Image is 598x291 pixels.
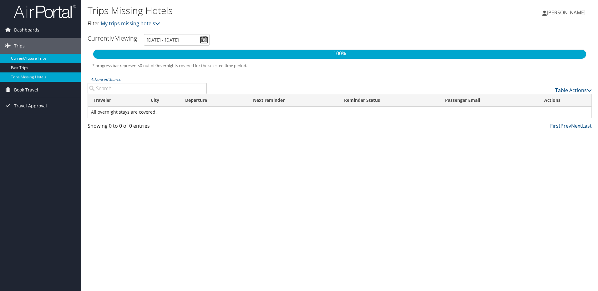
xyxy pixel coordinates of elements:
[88,122,207,133] div: Showing 0 to 0 of 0 entries
[14,22,39,38] span: Dashboards
[88,20,424,28] p: Filter:
[140,63,158,68] span: 0 out of 0
[14,38,25,54] span: Trips
[14,4,76,19] img: airportal-logo.png
[550,122,560,129] a: First
[88,4,424,17] h1: Trips Missing Hotels
[539,94,591,106] th: Actions
[88,34,137,42] h3: Currently Viewing
[180,94,247,106] th: Departure: activate to sort column descending
[14,98,47,114] span: Travel Approval
[88,94,145,106] th: Traveler: activate to sort column ascending
[92,63,587,69] h5: * progress bar represents overnights covered for the selected time period.
[101,20,160,27] a: My trips missing hotels
[542,3,592,22] a: [PERSON_NAME]
[439,94,539,106] th: Passenger Email: activate to sort column ascending
[555,87,592,94] a: Table Actions
[571,122,582,129] a: Next
[93,50,586,58] p: 100%
[338,94,440,106] th: Reminder Status
[91,77,121,82] a: Advanced Search
[88,83,207,94] input: Advanced Search
[144,34,210,46] input: [DATE] - [DATE]
[560,122,571,129] a: Prev
[547,9,585,16] span: [PERSON_NAME]
[14,82,38,98] span: Book Travel
[247,94,338,106] th: Next reminder
[88,106,591,118] td: All overnight stays are covered.
[582,122,592,129] a: Last
[145,94,180,106] th: City: activate to sort column ascending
